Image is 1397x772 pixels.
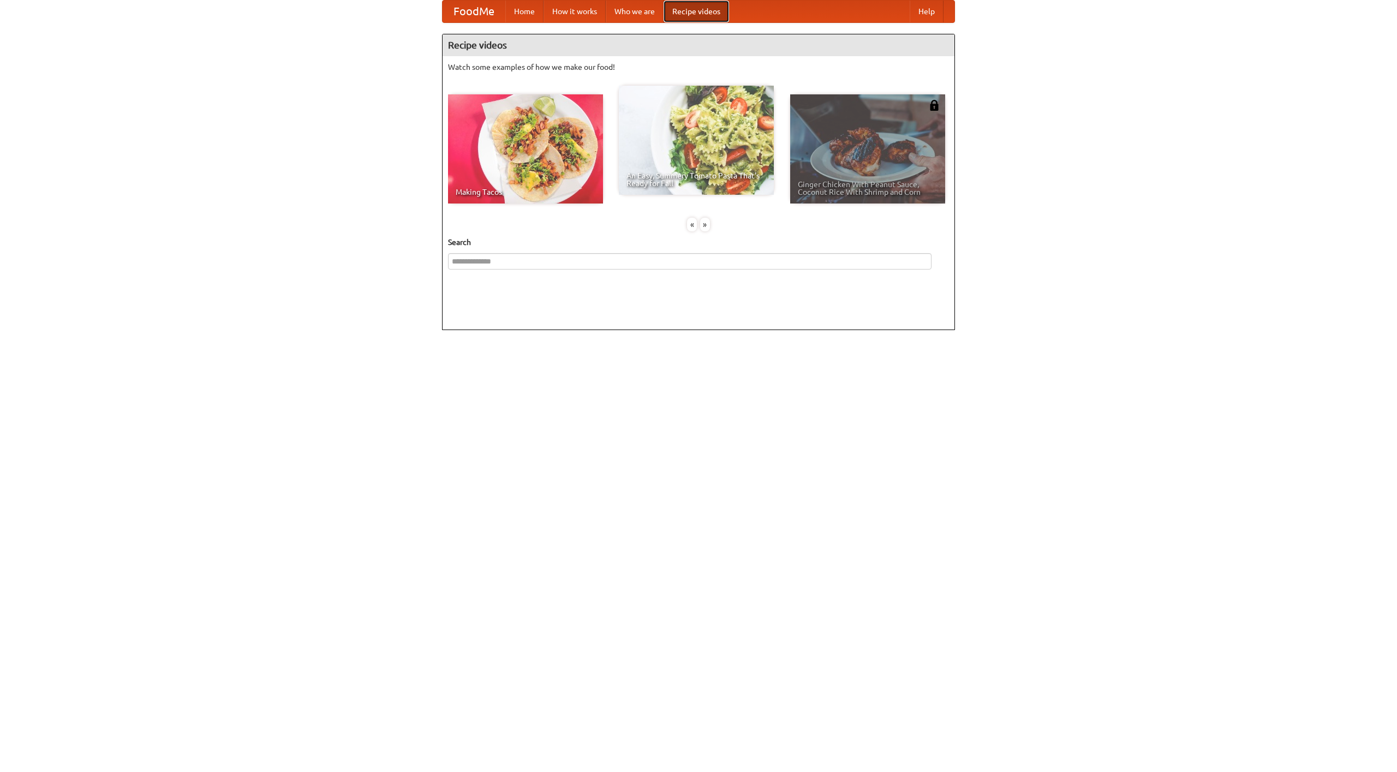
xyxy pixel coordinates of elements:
a: How it works [544,1,606,22]
a: Home [505,1,544,22]
span: Making Tacos [456,188,595,196]
h5: Search [448,237,949,248]
a: Help [910,1,944,22]
a: An Easy, Summery Tomato Pasta That's Ready for Fall [619,86,774,195]
a: Recipe videos [664,1,729,22]
a: FoodMe [443,1,505,22]
span: An Easy, Summery Tomato Pasta That's Ready for Fall [626,172,766,187]
img: 483408.png [929,100,940,111]
h4: Recipe videos [443,34,954,56]
a: Making Tacos [448,94,603,204]
p: Watch some examples of how we make our food! [448,62,949,73]
a: Who we are [606,1,664,22]
div: « [687,218,697,231]
div: » [700,218,710,231]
